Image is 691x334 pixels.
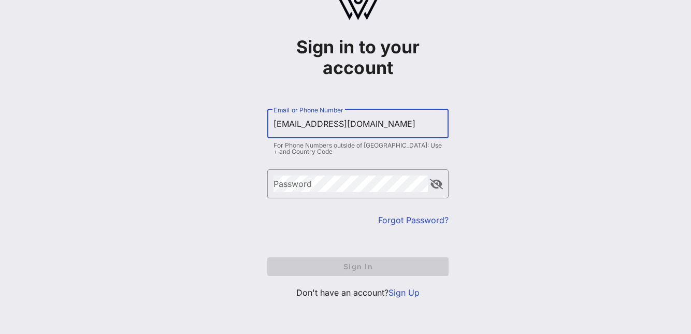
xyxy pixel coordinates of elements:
button: append icon [430,179,443,190]
h1: Sign in to your account [267,37,449,78]
a: Sign Up [388,287,420,298]
p: Don't have an account? [267,286,449,299]
input: Email or Phone Number [273,115,442,132]
a: Forgot Password? [378,215,449,225]
div: For Phone Numbers outside of [GEOGRAPHIC_DATA]: Use + and Country Code [273,142,442,155]
label: Email or Phone Number [273,106,343,114]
